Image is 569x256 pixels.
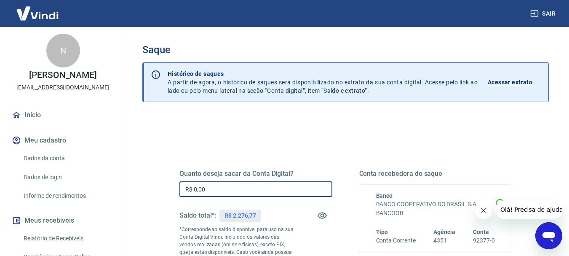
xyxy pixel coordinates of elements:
[29,71,96,80] p: [PERSON_NAME]
[10,0,65,26] img: Vindi
[376,192,393,199] span: Banco
[376,236,416,245] h6: Conta Corrente
[20,230,116,247] a: Relatório de Recebíveis
[473,229,489,235] span: Conta
[142,44,549,56] h3: Saque
[376,229,388,235] span: Tipo
[5,6,71,13] span: Olá! Precisa de ajuda?
[20,169,116,186] a: Dados de login
[168,70,478,95] p: A partir de agora, o histórico de saques será disponibilizado no extrato da sua conta digital. Ac...
[10,106,116,124] a: Início
[488,70,542,95] a: Acessar extrato
[168,70,478,78] p: Histórico de saques
[473,236,495,245] h6: 92377-0
[475,202,492,219] iframe: Fechar mensagem
[224,211,256,220] p: R$ 2.276,77
[20,187,116,205] a: Informe de rendimentos
[433,236,455,245] h6: 4351
[46,34,80,67] div: N
[16,83,110,92] p: [EMAIL_ADDRESS][DOMAIN_NAME]
[179,211,216,220] h5: Saldo total*:
[433,229,455,235] span: Agência
[359,170,512,178] h5: Conta recebedora do saque
[488,78,532,86] p: Acessar extrato
[20,150,116,167] a: Dados da conta
[535,222,562,249] iframe: Botão para abrir a janela de mensagens
[10,131,116,150] button: Meu cadastro
[10,211,116,230] button: Meus recebíveis
[376,200,495,218] h6: BANCO COOPERATIVO DO BRASIL S.A. - BANCOOB
[529,6,559,22] button: Sair
[495,200,562,219] iframe: Mensagem da empresa
[179,170,332,178] h5: Quanto deseja sacar da Conta Digital?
